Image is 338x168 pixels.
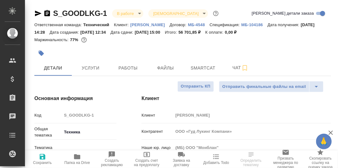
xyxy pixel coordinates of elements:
input: Пустое поле [173,111,331,120]
span: Отправить КП [181,83,211,90]
span: Smartcat [188,64,218,72]
p: Код [34,112,62,118]
button: [DEMOGRAPHIC_DATA] [152,11,201,16]
span: Услуги [76,64,106,72]
p: Договор: [170,22,188,27]
p: Маржинальность: [34,37,70,42]
div: ​ [62,142,118,153]
button: Скопировать ссылку [43,10,51,17]
input: Пустое поле [173,127,331,136]
span: Отправить финальные файлы на email [222,83,306,90]
span: 🙏 [319,135,329,148]
p: 56 701,85 ₽ [178,30,205,35]
p: Ответственная команда: [34,22,83,27]
input: Пустое поле [173,143,331,152]
span: Файлы [151,64,181,72]
p: [DATE] 15:00 [135,30,165,35]
p: [DATE] 12:34 [80,30,111,35]
a: S_GOODLKG-1 [53,9,107,17]
svg: Подписаться [241,64,249,72]
button: Папка на Drive [60,151,94,168]
span: Создать счет на предоплату [133,158,160,167]
button: Добавить Todo [199,151,234,168]
button: Доп статусы указывают на важность/срочность заказа [212,9,220,17]
div: В работе [148,9,208,18]
input: Пустое поле [62,111,117,120]
button: Скопировать ссылку для ЯМессенджера [34,10,42,17]
button: Создать рекламацию [95,151,129,168]
button: Определить тематику [234,151,268,168]
p: 77% [70,37,80,42]
span: [PERSON_NAME] детали заказа [252,10,314,17]
button: Заявка на доставку [164,151,199,168]
p: Дата сдачи: [111,30,135,35]
p: К оплате: [205,30,225,35]
button: Сохранить [25,151,60,168]
button: Скопировать ссылку на оценку заказа [303,151,338,168]
button: Добавить тэг [34,46,48,60]
a: [PERSON_NAME] [130,22,170,27]
div: split button [219,81,324,92]
p: Клиент [142,112,173,118]
a: МБ-4548 [188,22,210,27]
p: Общая тематика [34,126,62,138]
p: Технический [83,22,114,27]
a: МБ-104186 [241,22,268,27]
span: Чат [226,64,256,72]
span: Создать рекламацию [98,158,126,167]
button: Создать счет на предоплату [129,151,164,168]
p: Контрагент [142,128,173,135]
div: Техника [62,127,118,137]
p: Наше юр. лицо [142,145,173,151]
button: Призвать менеджера по развитию [268,151,303,168]
span: Папка на Drive [64,161,90,165]
span: Работы [113,64,143,72]
button: Отправить КП [177,81,214,92]
div: В работе [112,9,143,18]
span: Детали [38,64,68,72]
p: Итого: [165,30,178,35]
h4: Основная информация [34,95,117,102]
p: Спецификация: [210,22,241,27]
p: Дата создания: [50,30,80,35]
button: 10664.65 RUB; [80,36,88,44]
span: Заявка на доставку [168,158,195,167]
p: Клиент: [114,22,130,27]
button: В работе [115,11,136,16]
h4: Клиент [142,95,331,102]
p: Дата получения: [268,22,301,27]
span: Сохранить [33,161,52,165]
button: 🙏 [316,134,332,149]
p: Тематика [34,145,62,151]
p: 0,00 ₽ [225,30,241,35]
button: Отправить финальные файлы на email [219,81,310,92]
span: Определить тематику [237,158,265,167]
span: Добавить Todo [203,161,229,165]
